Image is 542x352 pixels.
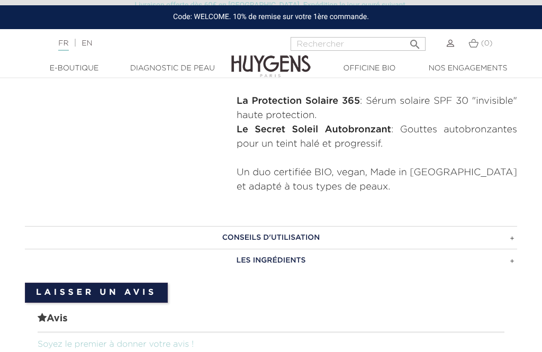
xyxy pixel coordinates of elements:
a: LES INGRÉDIENTS [25,249,517,272]
a: CONSEILS D'UTILISATION [25,226,517,249]
a: Laisser un avis [25,283,168,303]
img: Huygens [231,38,311,79]
a: EN [82,40,92,47]
input: Rechercher [291,37,426,51]
a: Officine Bio [320,63,419,74]
p: Un duo certifiée BIO, vegan, Made in [GEOGRAPHIC_DATA] et adapté à tous types de peaux. [237,166,517,194]
a: FR [58,40,68,51]
p: : Sérum solaire SPF 30 "invisible" haute protection. [237,94,517,123]
span: (0) [481,40,493,47]
span: Avis [38,311,504,332]
a: Diagnostic de peau [123,63,222,74]
strong: La Protection Solaire 365 [237,96,360,106]
a: Soyez le premier à donner votre avis ! [38,340,194,349]
button:  [405,34,424,48]
div: | [53,37,218,50]
a: Nos engagements [419,63,517,74]
p: : Gouttes autobronzantes pour un teint halé et progressif. [237,123,517,151]
strong: Le Secret Soleil Autobronzant [237,125,391,134]
a: E-Boutique [25,63,123,74]
i:  [409,35,421,48]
